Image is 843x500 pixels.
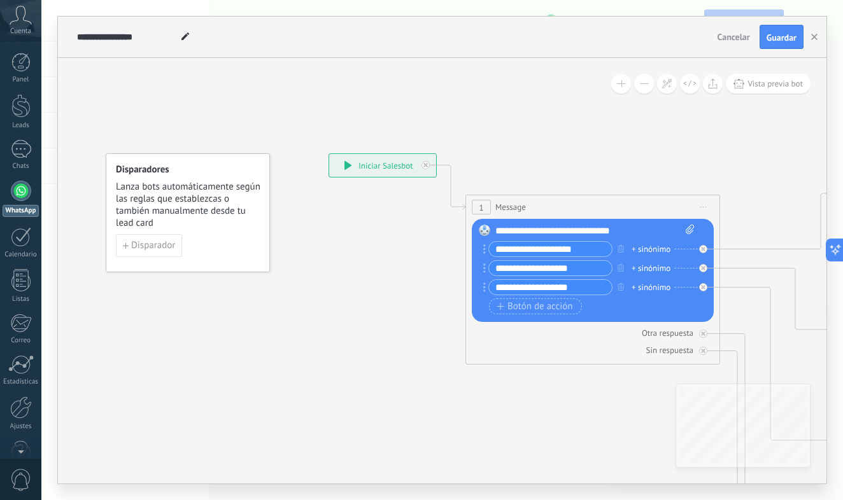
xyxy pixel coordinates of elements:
[642,328,693,338] div: Otra respuesta
[116,163,261,176] h4: Disparadores
[495,201,526,213] span: Message
[3,337,39,345] div: Correo
[3,251,39,259] div: Calendario
[329,154,436,177] div: Iniciar Salesbot
[116,181,261,229] span: Lanza bots automáticamente según las reglas que establezcas o también manualmente desde tu lead card
[116,234,182,257] button: Disparador
[3,378,39,386] div: Estadísticas
[712,27,755,46] button: Cancelar
[632,262,670,275] div: + sinónimo
[3,162,39,170] div: Chats
[3,422,39,431] div: Ajustes
[3,76,39,84] div: Panel
[632,281,670,294] div: + sinónimo
[718,31,750,43] span: Cancelar
[632,243,670,256] div: + sinónimo
[767,33,797,42] span: Guardar
[726,74,811,94] button: Vista previa bot
[3,295,39,303] div: Listas
[479,202,483,213] span: 1
[3,205,39,217] div: WhatsApp
[3,122,39,130] div: Leads
[131,241,175,250] span: Disparador
[760,25,804,49] button: Guardar
[497,302,573,312] span: Botón de acción
[489,298,582,314] button: Botón de acción
[747,78,803,89] span: Vista previa bot
[71,474,243,486] div: Se ha recuperado la conexión a Internet
[10,27,31,36] span: Cuenta
[646,345,693,356] div: Sin respuesta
